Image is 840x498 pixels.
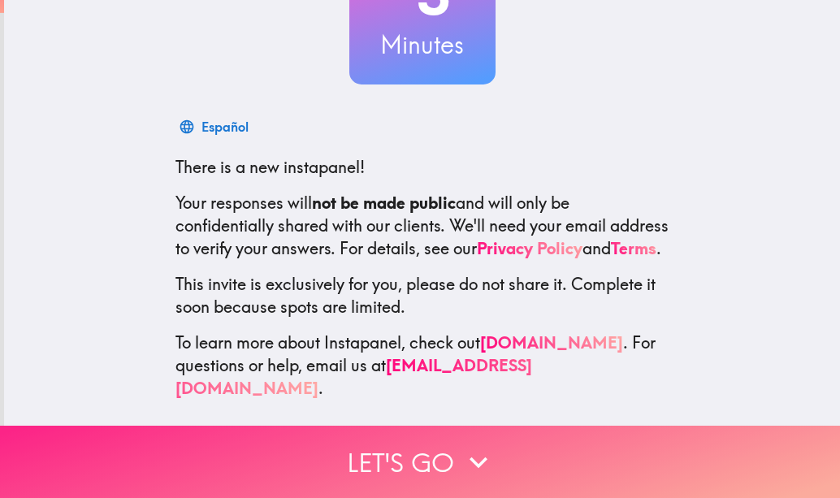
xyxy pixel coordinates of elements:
[175,192,669,260] p: Your responses will and will only be confidentially shared with our clients. We'll need your emai...
[175,331,669,400] p: To learn more about Instapanel, check out . For questions or help, email us at .
[175,273,669,318] p: This invite is exclusively for you, please do not share it. Complete it soon because spots are li...
[349,28,496,62] h3: Minutes
[611,238,656,258] a: Terms
[480,332,623,353] a: [DOMAIN_NAME]
[201,115,249,138] div: Español
[175,355,532,398] a: [EMAIL_ADDRESS][DOMAIN_NAME]
[175,110,255,143] button: Español
[477,238,582,258] a: Privacy Policy
[312,193,456,213] b: not be made public
[175,157,365,177] span: There is a new instapanel!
